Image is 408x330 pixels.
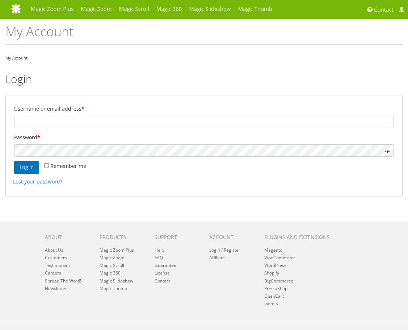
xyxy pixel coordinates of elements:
[45,278,81,284] a: Spread The Word!
[209,255,225,261] a: Affiliate
[5,24,403,45] h1: My Account
[100,234,144,240] h6: Products
[14,104,394,114] label: Username or email address
[264,247,282,253] a: Magento
[45,285,67,292] a: Newsletter
[100,247,134,253] a: Magic Zoom Plus
[374,6,394,13] span: Contact
[264,293,284,299] a: OpenCart
[264,278,293,284] a: BigCommerce
[155,234,199,240] h6: Support
[264,301,278,307] a: Joomla
[264,262,286,268] a: WordPress
[14,132,394,143] label: Password
[100,285,127,292] a: Magic Thumb
[155,262,176,268] a: Guarantee
[209,247,240,253] a: Login / Register
[100,270,121,276] a: Magic 360
[155,278,170,284] a: Contact
[45,262,71,268] a: Testimonials
[209,234,253,240] h6: Account
[13,178,62,185] a: Lost your password?
[45,234,89,240] h6: About
[264,270,279,276] a: Shopify
[155,270,170,276] a: License
[100,262,124,268] a: Magic Scroll
[45,255,67,261] a: Customers
[14,161,39,174] button: Log in
[44,163,49,168] input: Remember me
[264,234,336,240] h6: Plugins and extensions
[5,73,403,85] h2: Login
[11,3,78,14] img: MagicToolbox.com - Image tools for your website
[155,255,163,261] a: FAQ
[45,247,63,253] a: About Us
[45,270,61,276] a: Careers
[100,278,133,284] a: Magic Slideshow
[100,255,125,261] a: Magic Zoom
[155,247,164,253] a: Help
[50,162,86,169] span: Remember me
[264,255,296,261] a: WooCommerce
[5,54,403,62] nav: My Account
[264,285,287,292] a: PrestaShop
